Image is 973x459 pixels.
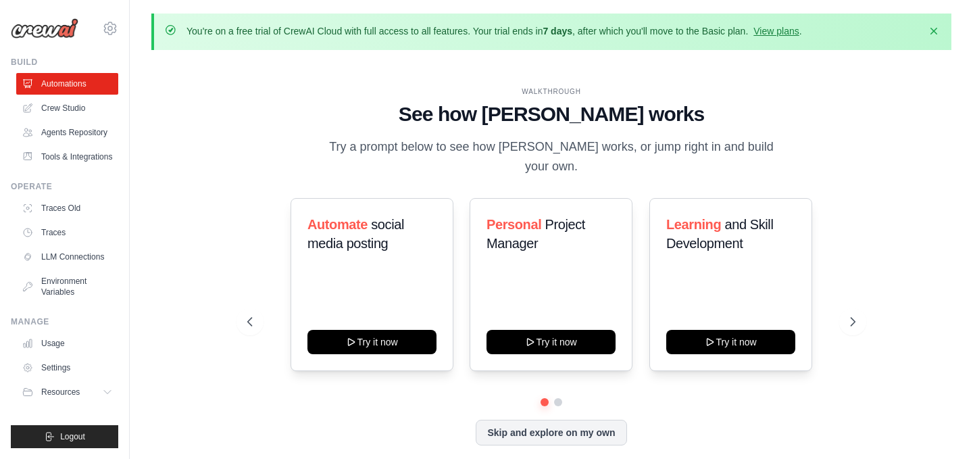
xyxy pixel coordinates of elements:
a: Settings [16,357,118,379]
a: Tools & Integrations [16,146,118,168]
strong: 7 days [543,26,572,37]
a: Traces [16,222,118,243]
button: Resources [16,381,118,403]
button: Try it now [487,330,616,354]
a: Traces Old [16,197,118,219]
span: Automate [307,217,368,232]
p: Try a prompt below to see how [PERSON_NAME] works, or jump right in and build your own. [324,137,778,177]
span: Resources [41,387,80,397]
h1: See how [PERSON_NAME] works [247,102,855,126]
span: and Skill Development [666,217,773,251]
button: Skip and explore on my own [476,420,626,445]
p: You're on a free trial of CrewAI Cloud with full access to all features. Your trial ends in , aft... [186,24,802,38]
a: Environment Variables [16,270,118,303]
a: Usage [16,333,118,354]
a: Agents Repository [16,122,118,143]
div: Build [11,57,118,68]
img: Logo [11,18,78,39]
span: Logout [60,431,85,442]
a: Crew Studio [16,97,118,119]
a: LLM Connections [16,246,118,268]
button: Try it now [666,330,795,354]
div: Operate [11,181,118,192]
a: View plans [753,26,799,37]
a: Automations [16,73,118,95]
button: Try it now [307,330,436,354]
div: Manage [11,316,118,327]
iframe: Chat Widget [905,394,973,459]
div: WALKTHROUGH [247,87,855,97]
button: Logout [11,425,118,448]
span: Learning [666,217,721,232]
span: Personal [487,217,541,232]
